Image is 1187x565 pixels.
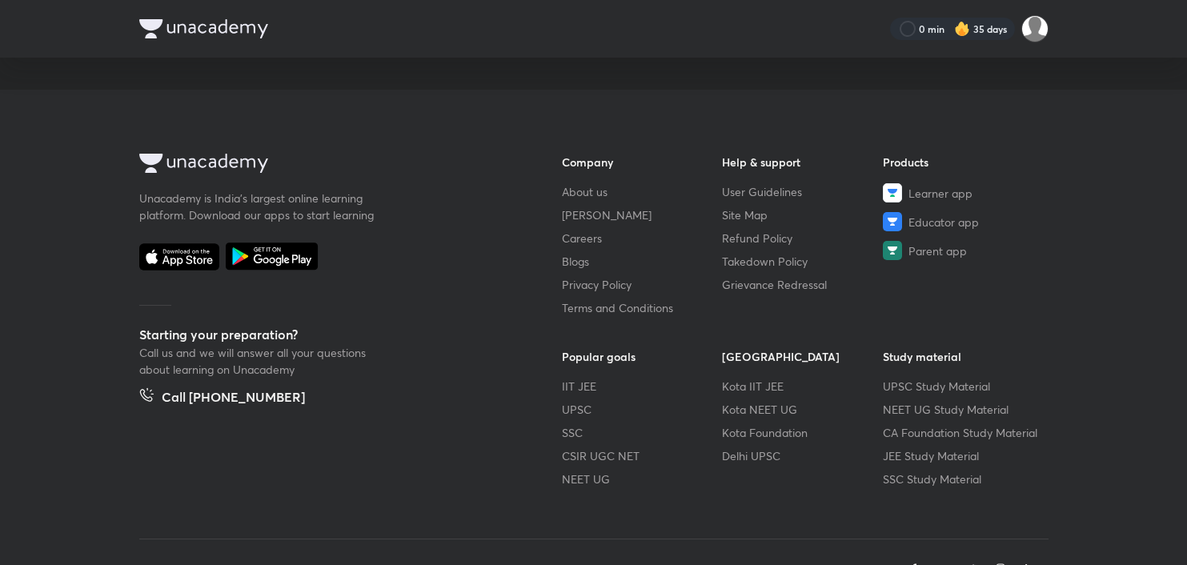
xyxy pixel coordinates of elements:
[883,378,1044,395] a: UPSC Study Material
[562,299,723,316] a: Terms and Conditions
[162,387,305,410] h5: Call [PHONE_NUMBER]
[562,276,723,293] a: Privacy Policy
[139,154,511,177] a: Company Logo
[722,230,883,246] a: Refund Policy
[139,387,305,410] a: Call [PHONE_NUMBER]
[139,190,379,223] p: Unacademy is India’s largest online learning platform. Download our apps to start learning
[722,154,883,170] h6: Help & support
[562,154,723,170] h6: Company
[722,401,883,418] a: Kota NEET UG
[883,241,902,260] img: Parent app
[883,154,1044,170] h6: Products
[562,253,723,270] a: Blogs
[722,206,883,223] a: Site Map
[562,230,723,246] a: Careers
[562,424,723,441] a: SSC
[722,253,883,270] a: Takedown Policy
[722,276,883,293] a: Grievance Redressal
[722,424,883,441] a: Kota Foundation
[908,185,972,202] span: Learner app
[883,471,1044,487] a: SSC Study Material
[139,344,379,378] p: Call us and we will answer all your questions about learning on Unacademy
[562,206,723,223] a: [PERSON_NAME]
[883,447,1044,464] a: JEE Study Material
[1021,15,1049,42] img: Abhishek gupta
[954,21,970,37] img: streak
[883,401,1044,418] a: NEET UG Study Material
[908,242,967,259] span: Parent app
[562,447,723,464] a: CSIR UGC NET
[883,183,902,202] img: Learner app
[139,154,268,173] img: Company Logo
[883,212,1044,231] a: Educator app
[139,325,511,344] h5: Starting your preparation?
[139,19,268,38] img: Company Logo
[722,348,883,365] h6: [GEOGRAPHIC_DATA]
[562,378,723,395] a: IIT JEE
[883,424,1044,441] a: CA Foundation Study Material
[562,183,723,200] a: About us
[722,183,883,200] a: User Guidelines
[562,471,723,487] a: NEET UG
[883,241,1044,260] a: Parent app
[562,348,723,365] h6: Popular goals
[883,348,1044,365] h6: Study material
[562,401,723,418] a: UPSC
[883,183,1044,202] a: Learner app
[562,230,602,246] span: Careers
[722,447,883,464] a: Delhi UPSC
[908,214,979,230] span: Educator app
[883,212,902,231] img: Educator app
[722,378,883,395] a: Kota IIT JEE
